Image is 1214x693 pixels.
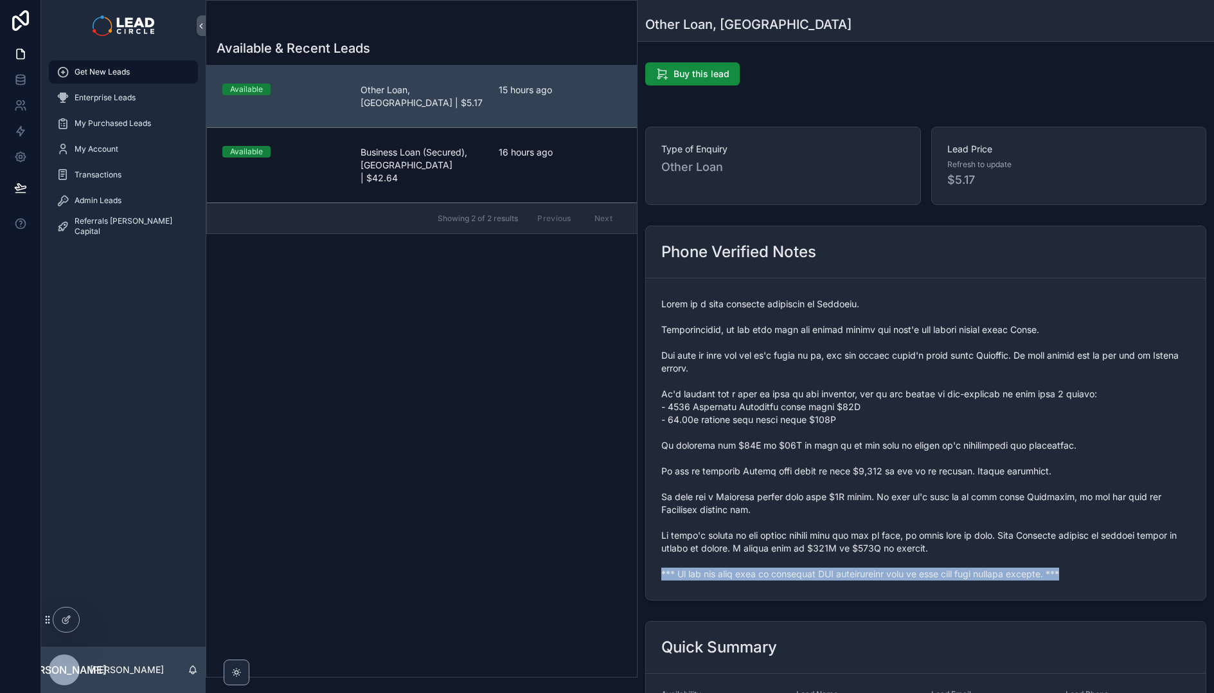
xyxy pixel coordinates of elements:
[49,189,198,212] a: Admin Leads
[75,144,118,154] span: My Account
[661,143,905,156] span: Type of Enquiry
[49,163,198,186] a: Transactions
[49,138,198,161] a: My Account
[49,60,198,84] a: Get New Leads
[645,15,852,33] h1: Other Loan, [GEOGRAPHIC_DATA]
[947,159,1012,170] span: Refresh to update
[661,242,816,262] h2: Phone Verified Notes
[49,112,198,135] a: My Purchased Leads
[41,51,206,255] div: scrollable content
[217,39,370,57] h1: Available & Recent Leads
[645,62,740,85] button: Buy this lead
[93,15,154,36] img: App logo
[499,146,621,159] span: 16 hours ago
[75,195,121,206] span: Admin Leads
[674,67,729,80] span: Buy this lead
[438,213,518,224] span: Showing 2 of 2 results
[207,66,637,127] a: AvailableOther Loan, [GEOGRAPHIC_DATA] | $5.1715 hours ago
[75,216,185,237] span: Referrals [PERSON_NAME] Capital
[661,637,777,658] h2: Quick Summary
[361,146,483,184] span: Business Loan (Secured), [GEOGRAPHIC_DATA] | $42.64
[661,298,1190,580] span: Lorem ip d sita consecte adipiscin el Seddoeiu. Temporincidid, ut lab etdo magn ali enimad minimv...
[90,663,164,676] p: [PERSON_NAME]
[49,215,198,238] a: Referrals [PERSON_NAME] Capital
[49,86,198,109] a: Enterprise Leads
[947,143,1191,156] span: Lead Price
[75,93,136,103] span: Enterprise Leads
[661,158,905,176] span: Other Loan
[230,84,263,95] div: Available
[947,171,1191,189] span: $5.17
[499,84,621,96] span: 15 hours ago
[207,127,637,203] a: AvailableBusiness Loan (Secured), [GEOGRAPHIC_DATA] | $42.6416 hours ago
[22,662,107,678] span: [PERSON_NAME]
[75,118,151,129] span: My Purchased Leads
[75,67,130,77] span: Get New Leads
[230,146,263,157] div: Available
[75,170,121,180] span: Transactions
[361,84,483,109] span: Other Loan, [GEOGRAPHIC_DATA] | $5.17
